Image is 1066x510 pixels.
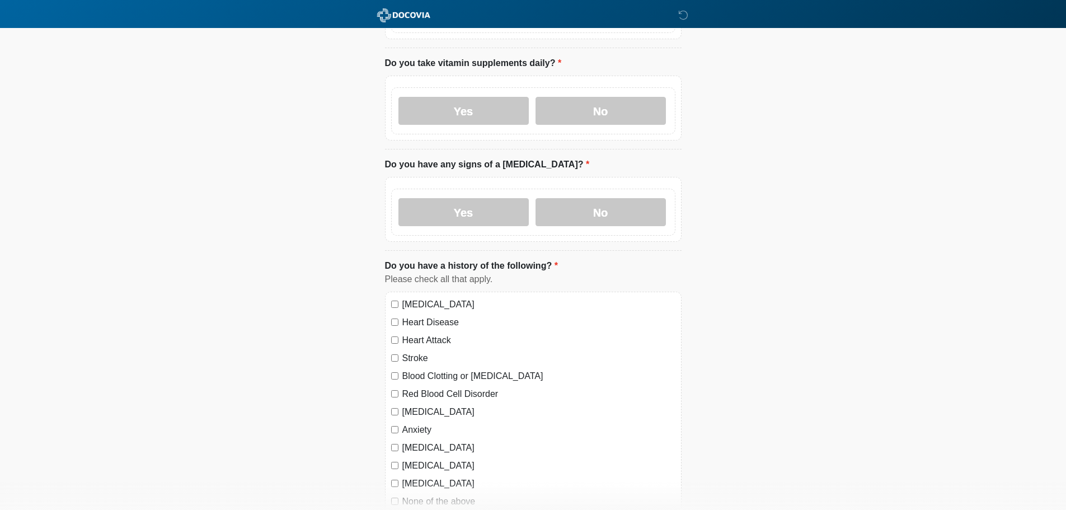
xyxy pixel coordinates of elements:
label: Blood Clotting or [MEDICAL_DATA] [402,369,675,383]
input: Red Blood Cell Disorder [391,390,398,397]
div: Please check all that apply. [385,273,682,286]
img: ABC Med Spa- GFEase Logo [374,8,434,22]
label: Yes [398,198,529,226]
input: [MEDICAL_DATA] [391,444,398,451]
input: None of the above [391,498,398,505]
label: Do you have a history of the following? [385,259,558,273]
input: Anxiety [391,426,398,433]
label: Red Blood Cell Disorder [402,387,675,401]
input: [MEDICAL_DATA] [391,408,398,415]
label: Do you take vitamin supplements daily? [385,57,562,70]
label: [MEDICAL_DATA] [402,441,675,455]
input: [MEDICAL_DATA] [391,480,398,487]
input: [MEDICAL_DATA] [391,462,398,469]
label: None of the above [402,495,675,508]
label: Do you have any signs of a [MEDICAL_DATA]? [385,158,590,171]
label: [MEDICAL_DATA] [402,477,675,490]
label: No [536,97,666,125]
label: Anxiety [402,423,675,437]
label: Yes [398,97,529,125]
input: Stroke [391,354,398,362]
input: Heart Disease [391,319,398,326]
label: [MEDICAL_DATA] [402,459,675,472]
label: No [536,198,666,226]
label: [MEDICAL_DATA] [402,405,675,419]
input: Heart Attack [391,336,398,344]
label: Heart Disease [402,316,675,329]
label: Stroke [402,352,675,365]
label: Heart Attack [402,334,675,347]
input: [MEDICAL_DATA] [391,301,398,308]
label: [MEDICAL_DATA] [402,298,675,311]
input: Blood Clotting or [MEDICAL_DATA] [391,372,398,380]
